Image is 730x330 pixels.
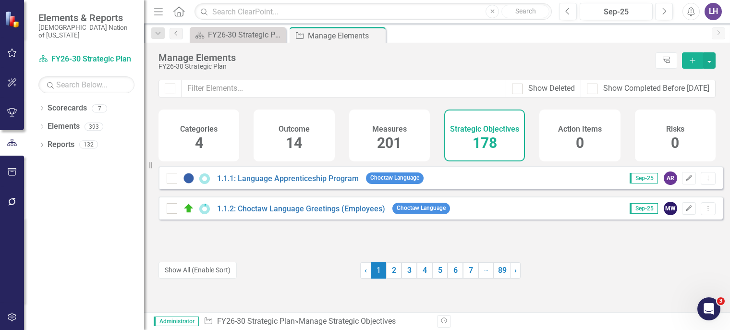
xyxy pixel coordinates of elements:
div: Sep-25 [583,6,649,18]
span: 201 [377,134,401,151]
h4: Outcome [279,125,310,134]
span: 1 [371,262,386,279]
a: Scorecards [48,103,87,114]
span: 3 [717,297,725,305]
a: 89 [494,262,511,279]
small: [DEMOGRAPHIC_DATA] Nation of [US_STATE] [38,24,134,39]
input: Search ClearPoint... [195,3,552,20]
div: 7 [92,104,107,112]
iframe: Intercom live chat [697,297,720,320]
span: Choctaw Language [392,203,450,214]
button: LH [705,3,722,20]
a: 5 [432,262,448,279]
h4: Categories [180,125,218,134]
span: 0 [576,134,584,151]
input: Search Below... [38,76,134,93]
h4: Measures [372,125,407,134]
div: MW [664,202,677,215]
div: FY26-30 Strategic Plan [158,63,651,70]
img: Not Started [183,172,195,184]
div: 132 [79,141,98,149]
a: 6 [448,262,463,279]
a: 1.1.2: Choctaw Language Greetings (Employees) [217,204,385,213]
img: On Target [183,203,195,214]
span: 0 [671,134,679,151]
a: FY26-30 Strategic Plan [192,29,283,41]
img: ClearPoint Strategy [5,11,22,28]
span: Elements & Reports [38,12,134,24]
a: FY26-30 Strategic Plan [38,54,134,65]
div: 393 [85,122,103,131]
span: Sep-25 [630,173,658,183]
h4: Risks [666,125,684,134]
a: 1.1.1: Language Apprenticeship Program [217,174,359,183]
button: Show All (Enable Sort) [158,262,237,279]
a: 2 [386,262,401,279]
a: Reports [48,139,74,150]
input: Filter Elements... [181,80,506,98]
button: Search [501,5,549,18]
a: 4 [417,262,432,279]
span: 14 [286,134,302,151]
span: Sep-25 [630,203,658,214]
span: Search [515,7,536,15]
button: Sep-25 [580,3,653,20]
div: Show Completed Before [DATE] [603,83,709,94]
a: Elements [48,121,80,132]
span: 4 [195,134,203,151]
div: AR [664,171,677,185]
div: Manage Elements [158,52,651,63]
span: 178 [473,134,497,151]
span: Choctaw Language [366,172,424,183]
div: » Manage Strategic Objectives [204,316,430,327]
h4: Action Items [558,125,602,134]
a: FY26-30 Strategic Plan [217,317,295,326]
a: 3 [401,262,417,279]
a: 7 [463,262,478,279]
span: ‹ [365,266,367,275]
div: Manage Elements [308,30,383,42]
h4: Strategic Objectives [450,125,519,134]
div: Show Deleted [528,83,575,94]
span: Administrator [154,317,199,326]
div: FY26-30 Strategic Plan [208,29,283,41]
span: › [514,266,517,275]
